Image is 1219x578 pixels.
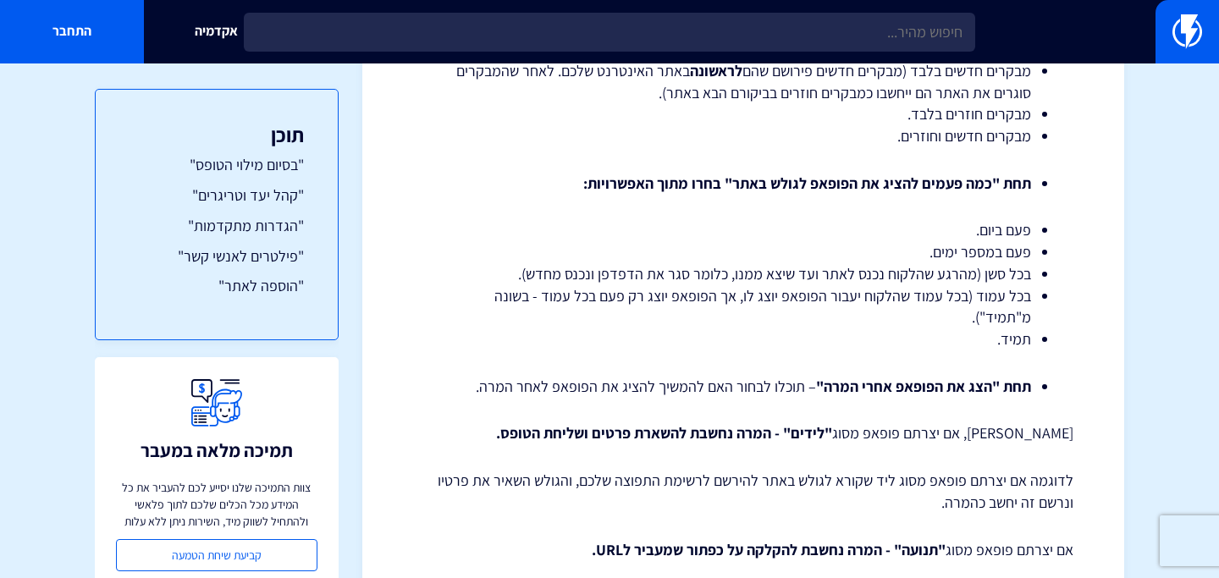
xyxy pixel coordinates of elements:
[130,275,304,297] a: "הוספה לאתר"
[130,184,304,206] a: "קהל יעד וטריגרים"
[141,440,293,460] h3: תמיכה מלאה במעבר
[455,285,1031,328] li: בכל עמוד (בכל עמוד שהלקוח יעבור הפופאפ יוצג לו, אך הפופאפ יוצג רק פעם בכל עמוד - בשונה מ"תמיד").
[413,422,1073,444] p: [PERSON_NAME], אם יצרתם פופאפ מסוג
[413,539,1073,561] p: אם יצרתם פופאפ מסוג
[130,215,304,237] a: "הגדרות מתקדמות"
[592,540,946,559] strong: "תנועה" - המרה נחשבת להקלקה על כפתור שמעביר לURL.
[455,219,1031,241] li: פעם ביום.
[816,377,1031,396] strong: תחת "הצג את הפופאפ אחרי המרה"
[116,539,317,571] a: קביעת שיחת הטמעה
[455,103,1031,125] li: מבקרים חוזרים בלבד.
[455,125,1031,147] li: מבקרים חדשים וחוזרים.
[116,479,317,530] p: צוות התמיכה שלנו יסייע לכם להעביר את כל המידע מכל הכלים שלכם לתוך פלאשי ולהתחיל לשווק מיד, השירות...
[455,376,1031,398] li: – תוכלו לבחור האם להמשיך להציג את הפופאפ לאחר המרה.
[455,60,1031,103] li: מבקרים חדשים בלבד (מבקרים חדשים פירושם שהם באתר האינטרנט שלכם. לאחר שהמבקרים סוגרים את האתר הם יי...
[130,245,304,267] a: "פילטרים לאנשי קשר"
[413,470,1073,513] p: לדוגמה אם יצרתם פופאפ מסוג ליד שקורא לגולש באתר להירשם לרשימת התפוצה שלכם, והגולש השאיר את פרטיו ...
[583,173,1031,193] strong: תחת "כמה פעמים להציג את הפופאפ לגולש באתר" בחרו מתוך האפשרויות:
[130,124,304,146] h3: תוכן
[130,154,304,176] a: "בסיום מילוי הטופס"
[496,423,832,443] strong: "לידים" - המרה נחשבת להשארת פרטים ושליחת הטופס.
[690,61,742,80] strong: לראשונה
[455,241,1031,263] li: פעם במספר ימים.
[244,13,975,52] input: חיפוש מהיר...
[455,263,1031,285] li: בכל סשן (מהרגע שהלקוח נכנס לאתר ועד שיצא ממנו, כלומר סגר את הדפדפן ונכנס מחדש).
[455,328,1031,350] li: תמיד.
